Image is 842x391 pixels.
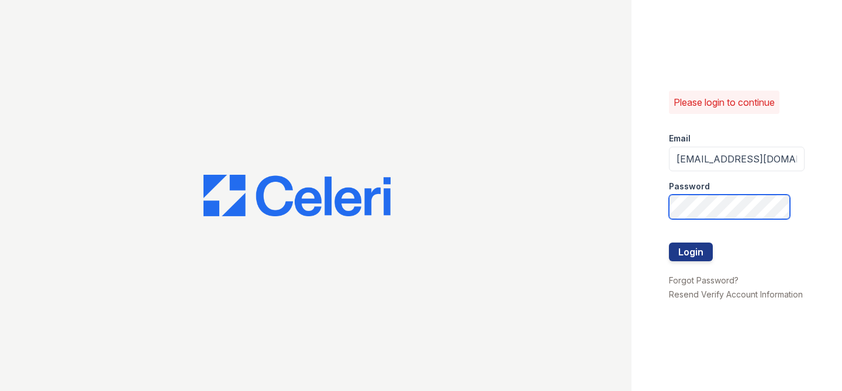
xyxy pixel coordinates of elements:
button: Login [669,243,713,261]
img: CE_Logo_Blue-a8612792a0a2168367f1c8372b55b34899dd931a85d93a1a3d3e32e68fde9ad4.png [203,175,391,217]
p: Please login to continue [674,95,775,109]
label: Password [669,181,710,192]
a: Forgot Password? [669,275,739,285]
a: Resend Verify Account Information [669,289,803,299]
label: Email [669,133,691,144]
